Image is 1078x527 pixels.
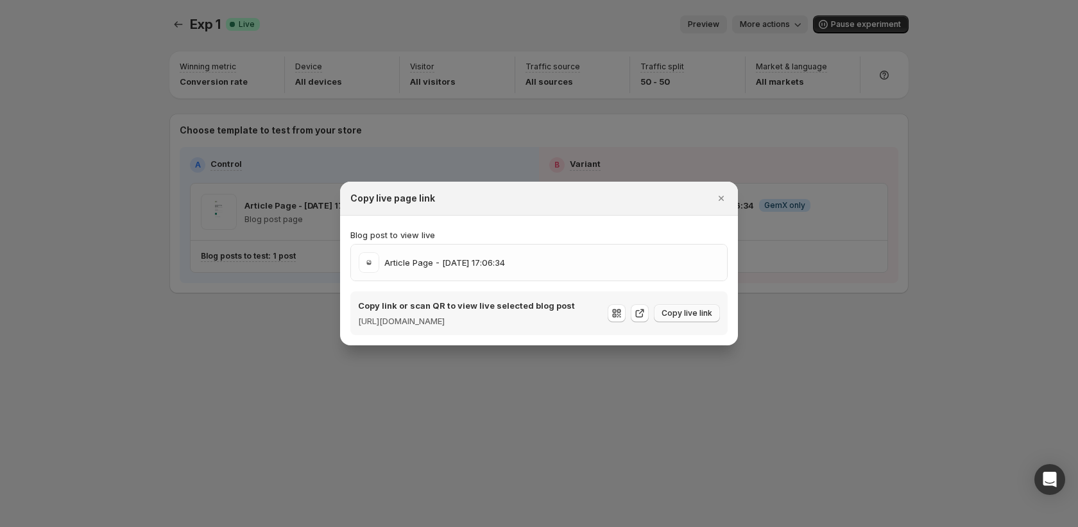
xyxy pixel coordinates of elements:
[350,229,728,241] p: Blog post to view live
[662,308,712,318] span: Copy live link
[1034,464,1065,495] div: Open Intercom Messenger
[712,189,730,207] button: Close
[654,304,720,322] button: Copy live link
[358,299,575,312] p: Copy link or scan QR to view live selected blog post
[384,256,505,269] p: Article Page - [DATE] 17:06:34
[358,315,575,327] p: [URL][DOMAIN_NAME]
[350,192,435,205] h2: Copy live page link
[359,252,379,273] img: Article Page - Oct 2, 17:06:34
